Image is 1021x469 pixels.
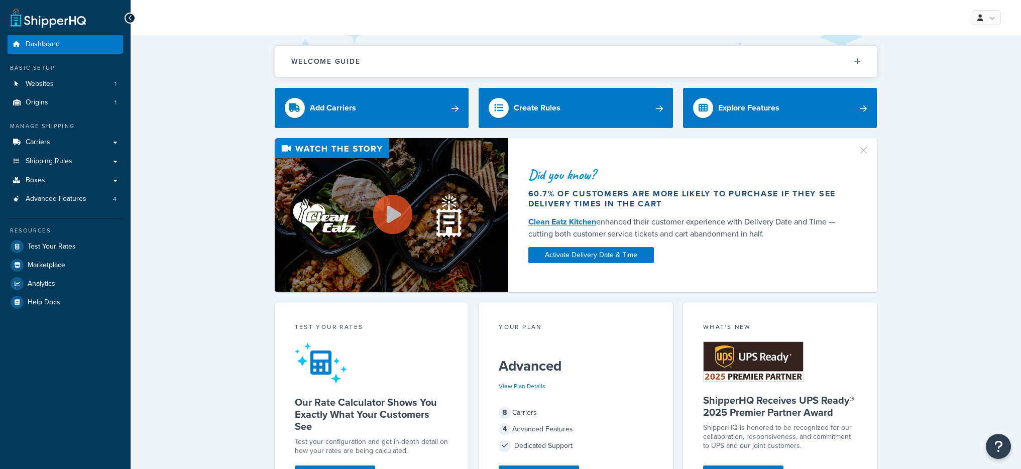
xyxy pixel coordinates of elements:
[8,35,123,54] a: Dashboard
[295,437,449,455] div: Test your configuration and get in-depth detail on how your rates are being calculated.
[8,64,123,72] div: Basic Setup
[8,75,123,93] li: Websites
[275,138,508,292] img: Video thumbnail
[683,88,877,128] a: Explore Features
[8,122,123,131] div: Manage Shipping
[528,189,846,209] div: 60.7% of customers are more likely to purchase if they see delivery times in the cart
[528,168,846,182] div: Did you know?
[26,40,60,49] span: Dashboard
[499,407,511,419] span: 8
[115,80,117,88] span: 1
[26,80,54,88] span: Websites
[528,216,846,240] div: enhanced their customer experience with Delivery Date and Time — cutting both customer service ti...
[8,152,123,171] a: Shipping Rules
[499,322,653,334] div: Your Plan
[8,190,123,208] a: Advanced Features4
[8,238,123,256] a: Test Your Rates
[499,423,511,435] span: 4
[703,394,857,418] h5: ShipperHQ Receives UPS Ready® 2025 Premier Partner Award
[28,261,65,270] span: Marketplace
[295,396,449,432] h5: Our Rate Calculator Shows You Exactly What Your Customers See
[499,422,653,436] div: Advanced Features
[514,101,560,115] div: Create Rules
[8,75,123,93] a: Websites1
[528,216,596,227] a: Clean Eatz Kitchen
[499,406,653,420] div: Carriers
[113,195,117,203] span: 4
[479,88,673,128] a: Create Rules
[703,423,857,450] p: ShipperHQ is honored to be recognized for our collaboration, responsiveness, and commitment to UP...
[703,322,857,334] div: What's New
[295,322,449,334] div: Test your rates
[8,93,123,112] a: Origins1
[499,439,653,453] div: Dedicated Support
[275,46,877,77] button: Welcome Guide
[26,138,50,147] span: Carriers
[8,256,123,274] a: Marketplace
[8,93,123,112] li: Origins
[26,195,86,203] span: Advanced Features
[8,190,123,208] li: Advanced Features
[26,176,45,185] span: Boxes
[28,280,55,288] span: Analytics
[8,293,123,311] a: Help Docs
[310,101,356,115] div: Add Carriers
[499,382,545,391] a: View Plan Details
[28,243,76,251] span: Test Your Rates
[8,133,123,152] a: Carriers
[28,298,60,307] span: Help Docs
[275,88,469,128] a: Add Carriers
[26,157,72,166] span: Shipping Rules
[718,101,779,115] div: Explore Features
[986,434,1011,459] button: Open Resource Center
[115,98,117,107] span: 1
[291,58,361,65] h2: Welcome Guide
[8,226,123,235] div: Resources
[499,358,653,374] h5: Advanced
[8,171,123,190] a: Boxes
[26,98,48,107] span: Origins
[8,275,123,293] a: Analytics
[528,247,654,263] a: Activate Delivery Date & Time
